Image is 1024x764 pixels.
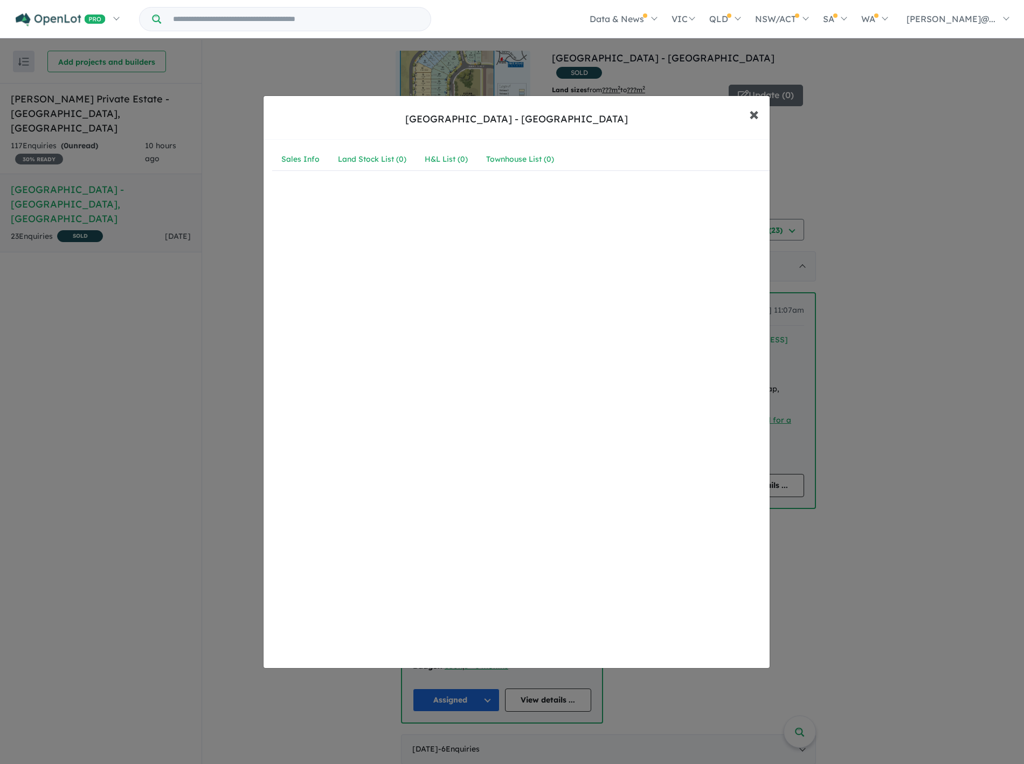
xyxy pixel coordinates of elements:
span: × [749,102,759,125]
span: [PERSON_NAME]@... [907,13,995,24]
div: Townhouse List ( 0 ) [486,153,554,166]
input: Try estate name, suburb, builder or developer [163,8,428,31]
div: H&L List ( 0 ) [425,153,468,166]
img: Openlot PRO Logo White [16,13,106,26]
div: Sales Info [281,153,320,166]
div: [GEOGRAPHIC_DATA] - [GEOGRAPHIC_DATA] [405,112,628,126]
div: Land Stock List ( 0 ) [338,153,406,166]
